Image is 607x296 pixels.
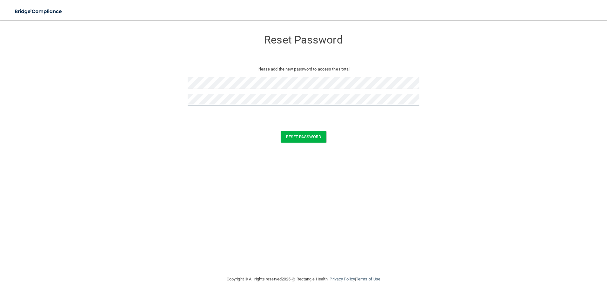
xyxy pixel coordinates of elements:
[10,5,68,18] img: bridge_compliance_login_screen.278c3ca4.svg
[497,251,599,276] iframe: Drift Widget Chat Controller
[188,269,419,289] div: Copyright © All rights reserved 2025 @ Rectangle Health | |
[330,277,355,281] a: Privacy Policy
[192,65,415,73] p: Please add the new password to access the Portal
[356,277,380,281] a: Terms of Use
[188,34,419,46] h3: Reset Password
[281,131,326,143] button: Reset Password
